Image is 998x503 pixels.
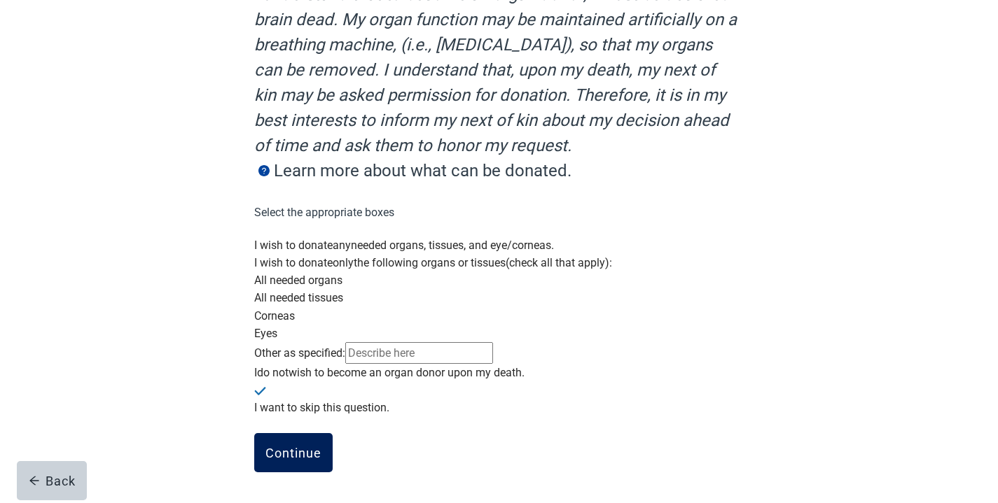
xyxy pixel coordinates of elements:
[254,346,345,360] label: Other as specified:
[254,401,389,414] label: I want to skip this question.
[254,309,295,323] label: Corneas
[333,256,354,269] label: only
[254,387,267,395] img: Check
[289,366,525,379] label: wish to become an organ donor upon my death.
[254,291,343,304] label: All needed tissues
[254,327,277,340] label: Eyes
[254,254,744,364] div: (check all that apply):
[254,274,342,287] label: All needed organs
[17,461,87,500] button: arrow-leftBack
[265,446,321,460] div: Continue
[351,239,554,252] label: needed organs, tissues, and eye/corneas.
[254,366,257,379] label: I
[345,342,493,364] input: Describe here
[29,475,40,486] span: arrow-left
[254,200,737,225] p: Select the appropriate boxes
[29,474,76,488] div: Back
[254,161,571,180] label: Learn more about what can be donated.
[254,256,333,269] label: I wish to donate
[254,239,333,252] label: I wish to donate
[333,239,351,252] label: any
[258,165,270,176] span: question-circle
[354,256,506,269] label: the following organs or tissues
[254,433,333,472] button: Continue
[257,366,289,379] label: do not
